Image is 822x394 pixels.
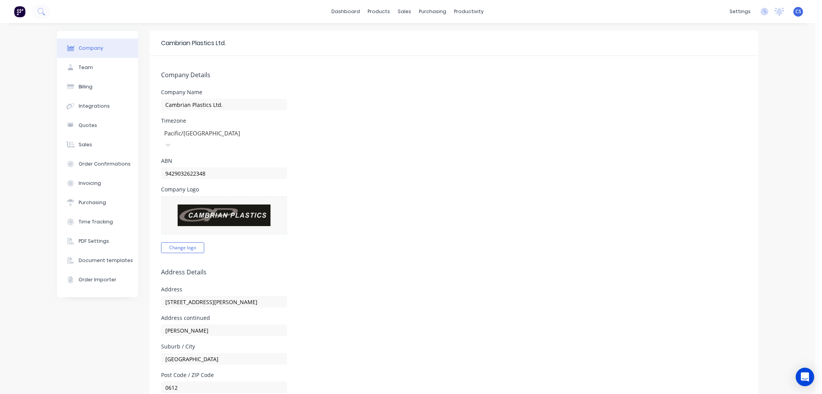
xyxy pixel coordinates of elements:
[79,122,97,129] div: Quotes
[726,6,755,17] div: settings
[161,242,204,253] button: Change logo
[57,193,138,212] button: Purchasing
[79,180,101,187] div: Invoicing
[161,90,287,95] div: Company Name
[57,270,138,289] button: Order Importer
[57,135,138,154] button: Sales
[364,6,394,17] div: products
[57,174,138,193] button: Invoicing
[795,8,801,15] span: CS
[79,83,92,90] div: Billing
[79,161,131,167] div: Order Confirmations
[161,158,287,164] div: ABN
[57,96,138,116] button: Integrations
[57,232,138,251] button: PDF Settings
[57,154,138,174] button: Order Confirmations
[79,45,103,52] div: Company
[451,6,488,17] div: productivity
[79,218,113,225] div: Time Tracking
[161,39,226,48] div: Cambrian Plastics Ltd.
[161,187,287,192] div: Company Logo
[161,71,747,79] h5: Company Details
[79,199,106,206] div: Purchasing
[57,116,138,135] button: Quotes
[394,6,415,17] div: sales
[415,6,451,17] div: purchasing
[79,141,92,148] div: Sales
[161,344,287,349] div: Suburb / City
[57,251,138,270] button: Document templates
[161,269,747,276] h5: Address Details
[79,238,109,245] div: PDF Settings
[79,64,93,71] div: Team
[161,372,287,378] div: Post Code / ZIP Code
[14,6,25,17] img: Factory
[328,6,364,17] a: dashboard
[79,276,116,283] div: Order Importer
[161,287,287,292] div: Address
[79,103,110,110] div: Integrations
[796,368,814,386] div: Open Intercom Messenger
[57,77,138,96] button: Billing
[161,118,287,123] div: Timezone
[57,58,138,77] button: Team
[57,212,138,232] button: Time Tracking
[57,39,138,58] button: Company
[161,315,287,321] div: Address continued
[79,257,133,264] div: Document templates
